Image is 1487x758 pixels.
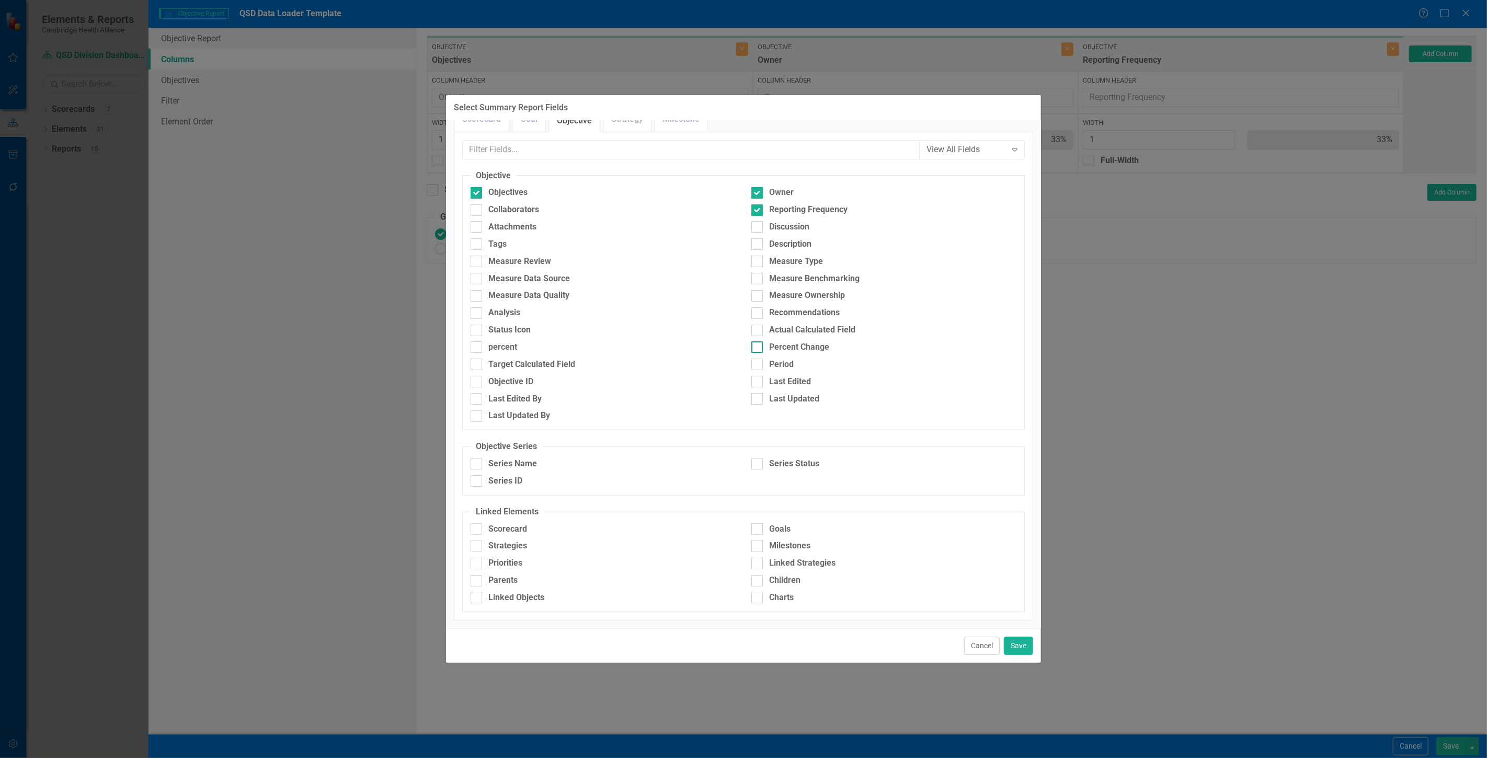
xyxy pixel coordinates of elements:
[769,575,800,587] div: Children
[769,187,794,199] div: Owner
[964,637,1000,655] button: Cancel
[488,256,551,268] div: Measure Review
[488,307,520,319] div: Analysis
[471,441,542,453] legend: Objective Series
[488,359,575,371] div: Target Calculated Field
[488,410,550,422] div: Last Updated By
[488,238,507,250] div: Tags
[488,458,537,470] div: Series Name
[769,557,836,569] div: Linked Strategies
[769,393,819,405] div: Last Updated
[769,458,819,470] div: Series Status
[769,592,794,604] div: Charts
[488,324,531,336] div: Status Icon
[769,341,829,353] div: Percent Change
[488,376,533,388] div: Objective ID
[488,475,522,487] div: Series ID
[769,540,810,552] div: Milestones
[769,359,794,371] div: Period
[1004,637,1033,655] button: Save
[488,341,517,353] div: percent
[488,592,544,604] div: Linked Objects
[769,307,840,319] div: Recommendations
[488,187,528,199] div: Objectives
[471,170,516,182] legend: Objective
[769,256,823,268] div: Measure Type
[462,140,920,159] input: Filter Fields...
[769,324,855,336] div: Actual Calculated Field
[454,103,568,112] div: Select Summary Report Fields
[769,238,811,250] div: Description
[769,221,809,233] div: Discussion
[488,393,542,405] div: Last Edited By
[769,290,845,302] div: Measure Ownership
[488,523,527,535] div: Scorecard
[488,204,539,216] div: Collaborators
[488,540,527,552] div: Strategies
[488,221,536,233] div: Attachments
[488,273,570,285] div: Measure Data Source
[926,144,1006,156] div: View All Fields
[488,557,522,569] div: Priorities
[769,523,791,535] div: Goals
[769,376,811,388] div: Last Edited
[471,506,544,518] legend: Linked Elements
[488,575,518,587] div: Parents
[769,204,848,216] div: Reporting Frequency
[769,273,860,285] div: Measure Benchmarking
[488,290,569,302] div: Measure Data Quality
[549,110,600,132] a: Objective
